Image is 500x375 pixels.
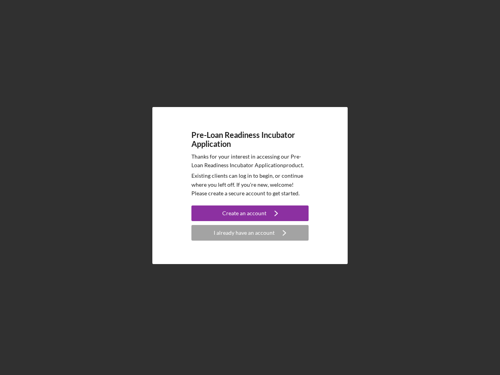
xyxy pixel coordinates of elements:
h4: Pre-Loan Readiness Incubator Application [191,130,309,148]
p: Thanks for your interest in accessing our Pre-Loan Readiness Incubator Application product. [191,152,309,170]
div: I already have an account [214,225,275,241]
div: Create an account [222,205,266,221]
p: Existing clients can log in to begin, or continue where you left off. If you're new, welcome! Ple... [191,171,309,198]
button: I already have an account [191,225,309,241]
button: Create an account [191,205,309,221]
a: Create an account [191,205,309,223]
